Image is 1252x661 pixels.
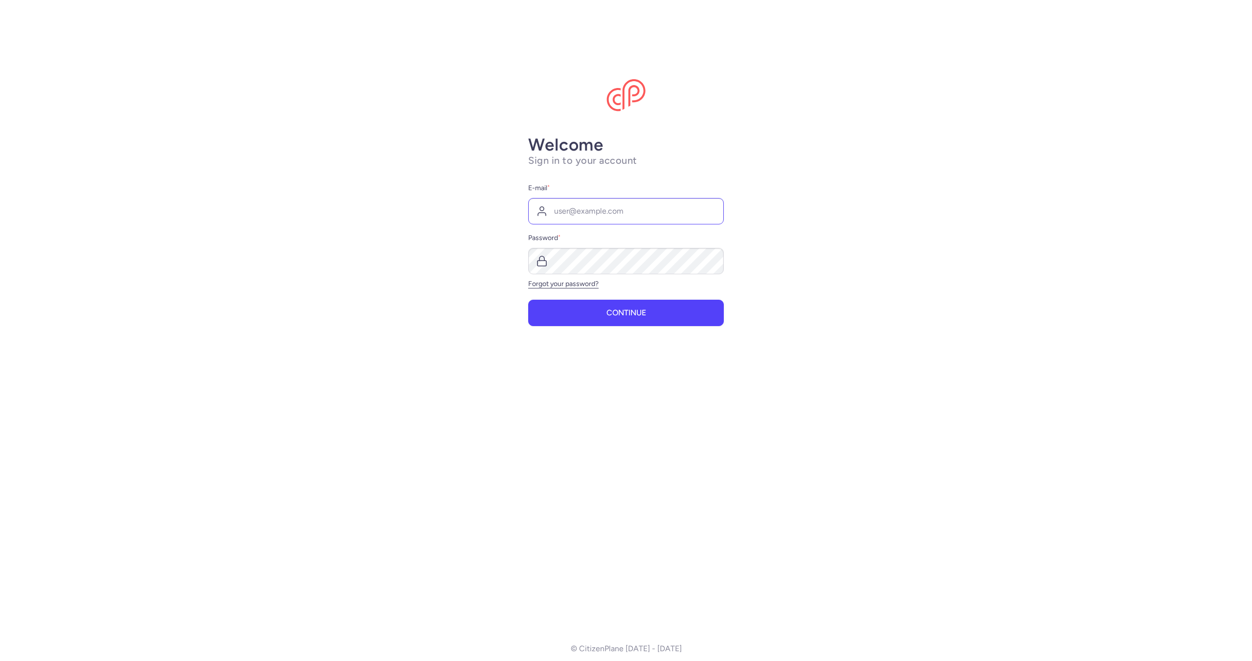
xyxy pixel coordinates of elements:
[528,182,724,194] label: E-mail
[528,198,724,224] input: user@example.com
[528,280,599,288] a: Forgot your password?
[528,232,724,244] label: Password
[528,134,604,155] strong: Welcome
[571,644,682,653] p: © CitizenPlane [DATE] - [DATE]
[606,79,646,111] img: CitizenPlane logo
[528,154,724,167] h1: Sign in to your account
[606,308,646,317] span: Continue
[528,300,724,326] button: Continue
